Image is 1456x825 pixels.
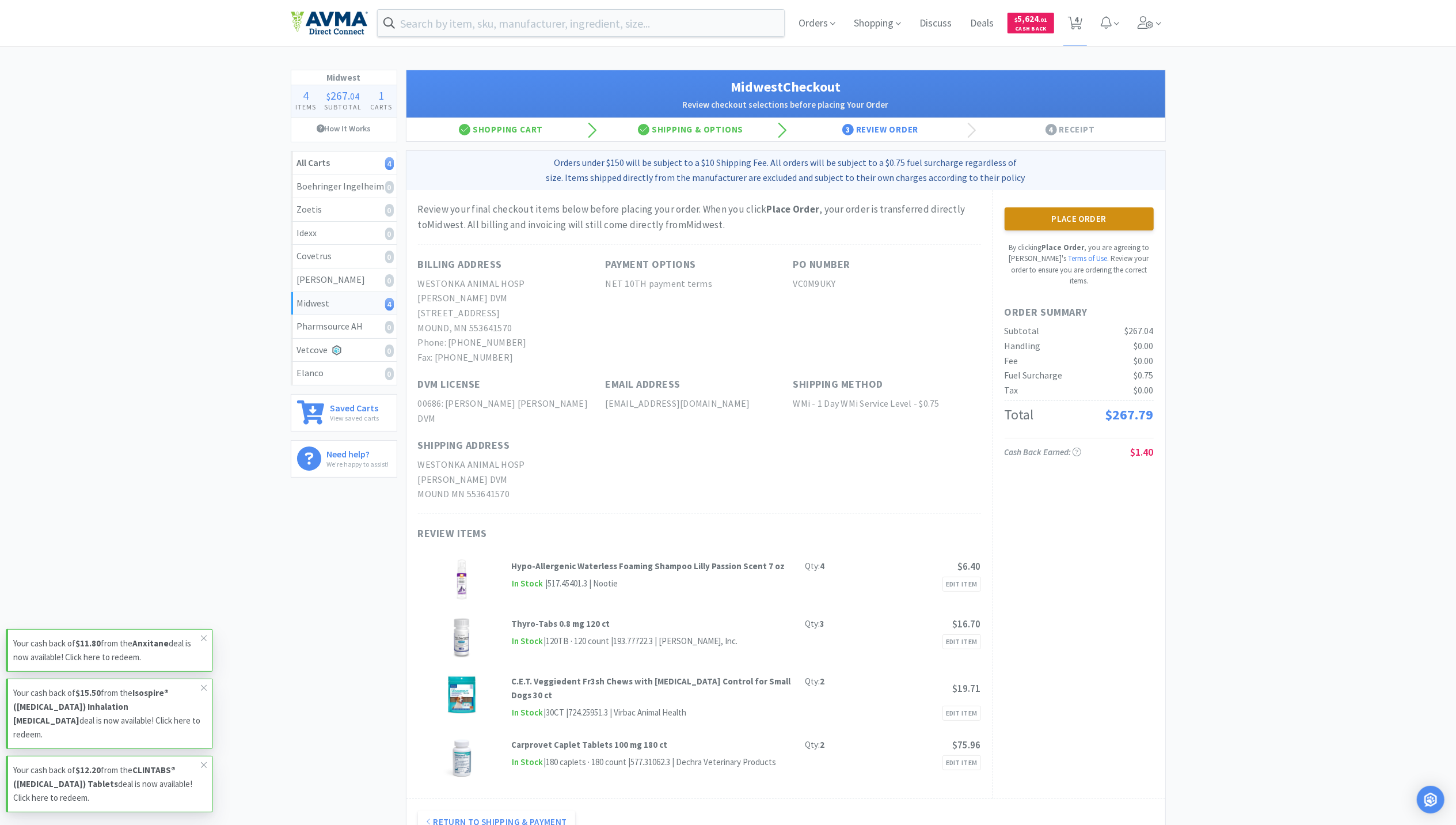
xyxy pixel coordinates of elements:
a: Deals [965,18,998,29]
img: e828c2fb831e4ec69654841e90ba4f10_121246.jpeg [442,617,482,657]
div: Pharmsource AH [297,319,391,334]
div: | 724.25951.3 | Virbac Animal Health [564,706,686,720]
i: 0 [385,274,394,287]
span: $267.04 [1125,325,1154,336]
h2: [PERSON_NAME] DVM [418,291,606,306]
a: Idexx0 [291,222,397,245]
span: 1 [378,88,384,103]
a: Edit Item [942,755,981,770]
a: $5,624.01Cash Back [1008,7,1054,39]
span: 5,624 [1014,13,1047,24]
h1: Payment Options [605,256,696,273]
strong: 3 [820,618,824,629]
p: Your cash back of from the deal is now available! Click here to redeem. [13,637,201,664]
h4: Items [291,101,321,112]
h1: Midwest Checkout [418,76,1154,98]
button: Place Order [1005,207,1154,230]
p: We're happy to assist! [327,459,389,470]
div: Review your final checkout items below before placing your order. When you click , your order is ... [418,202,981,233]
span: $0.00 [1134,340,1154,351]
div: | 517.45401.3 | Nootie [543,577,618,591]
span: $1.40 [1131,445,1154,459]
a: Zoetis0 [291,198,397,222]
strong: Anxitane [132,638,169,649]
strong: Hypo-Allergenic Waterless Foaming Shampoo Lilly Passion Scent 7 oz [511,561,785,572]
span: 4 [1046,124,1057,135]
div: Qty: [805,559,824,573]
h1: DVM License [418,376,481,393]
span: $0.00 [1134,384,1154,396]
h2: WESTONKA ANIMAL HOSP [418,457,606,472]
h2: Review checkout selections before placing Your Order [418,98,1154,112]
a: 4 [1063,20,1087,30]
i: 0 [385,181,394,194]
h2: 00686: [PERSON_NAME] [PERSON_NAME] DVM [418,396,606,426]
strong: 2 [820,676,824,687]
div: Zoetis [297,202,391,217]
h2: Phone: [PHONE_NUMBER] [418,335,606,350]
i: 0 [385,368,394,380]
span: $19.71 [953,682,981,695]
div: Qty: [805,675,824,688]
a: Midwest4 [291,292,397,316]
img: 428b5dba694a417ca3c3c11d40f1e893_534302.jpeg [442,559,482,600]
div: Fuel Surcharge [1005,368,1063,383]
strong: Place Order [1041,243,1084,252]
a: [PERSON_NAME]0 [291,268,397,292]
h4: Subtotal [320,101,366,112]
strong: All Carts [297,157,330,168]
h2: WMi - 1 Day WMi Service Level - $0.75 [793,396,980,411]
span: | 30CT [543,707,564,718]
a: Edit Item [942,577,981,592]
div: Shopping Cart [406,118,596,141]
span: In Stock [511,577,543,591]
div: . [320,90,366,101]
div: Handling [1005,339,1041,354]
div: Covetrus [297,249,391,264]
a: How It Works [291,118,397,139]
a: Pharmsource AH0 [291,315,397,339]
h1: Review Items [418,525,763,542]
span: . 01 [1039,16,1047,24]
h6: Saved Carts [330,400,379,412]
a: Vetcove0 [291,339,397,362]
div: Idexx [297,226,391,241]
p: View saved carts [330,412,379,423]
i: 4 [385,298,394,311]
h4: Carts [366,101,397,112]
h1: Shipping Address [418,437,510,454]
a: Boehringer Ingelheim0 [291,175,397,199]
h1: PO Number [793,256,850,273]
img: 2b83520a3fa7432c8256e9f888a063af_263062.jpeg [442,675,482,715]
h1: Shipping Method [793,376,883,393]
a: Edit Item [942,634,981,649]
span: 3 [842,124,854,135]
i: 4 [385,157,394,170]
p: Your cash back of from the deal is now available! Click here to redeem. [13,686,201,741]
strong: Thyro-Tabs 0.8 mg 120 ct [511,618,610,629]
span: Cash Back [1014,26,1047,33]
strong: Place Order [767,203,820,215]
input: Search by item, sku, manufacturer, ingredient, size... [378,10,785,36]
i: 0 [385,345,394,357]
div: Midwest [297,296,391,311]
strong: Isospire® ([MEDICAL_DATA]) Inhalation [MEDICAL_DATA] [13,687,169,726]
span: In Stock [511,706,543,720]
a: Elanco0 [291,362,397,385]
strong: 2 [820,739,824,750]
a: All Carts4 [291,152,397,175]
h1: Billing Address [418,256,503,273]
span: $75.96 [953,739,981,751]
div: Vetcove [297,343,391,358]
p: Orders under $150 will be subject to a $10 Shipping Fee. All orders will be subject to a $0.75 fu... [411,156,1161,185]
strong: C.E.T. Veggiedent Fr3sh Chews with [MEDICAL_DATA] Control for Small Dogs 30 ct [511,676,790,701]
h2: VC0M9UKY [793,277,980,292]
p: By clicking , you are agreeing to [PERSON_NAME]'s . Review your order to ensure you are ordering ... [1005,242,1154,287]
h2: MOUND, MN 553641570 [418,321,606,336]
span: $16.70 [953,618,981,630]
div: Qty: [805,738,824,752]
strong: Carprovet Caplet Tablets 100 mg 180 ct [511,739,667,750]
div: Open Intercom Messenger [1417,786,1444,813]
i: 0 [385,251,394,263]
h2: WESTONKA ANIMAL HOSP [418,277,606,292]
